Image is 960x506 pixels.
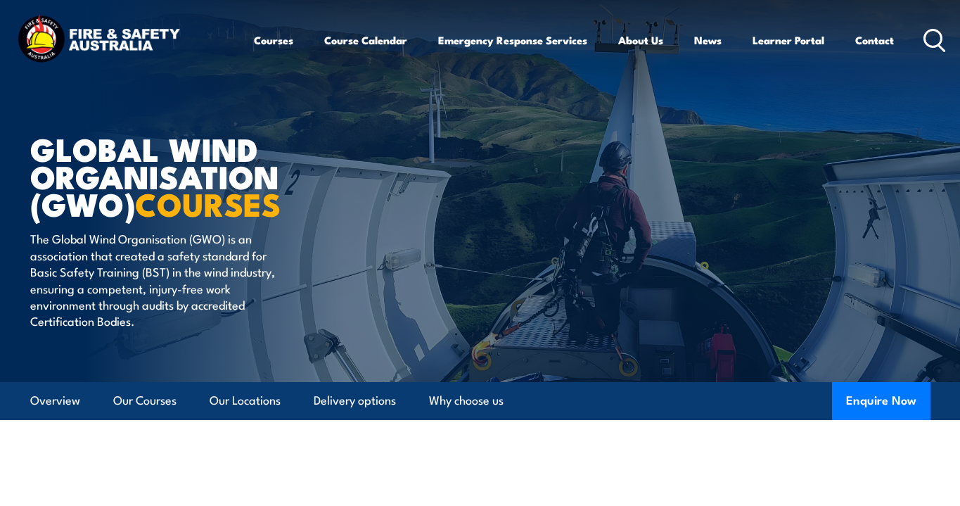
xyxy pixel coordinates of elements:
a: News [694,23,722,57]
a: Courses [254,23,293,57]
h1: Global Wind Organisation (GWO) [30,134,378,217]
a: Our Locations [210,382,281,419]
strong: COURSES [135,179,281,227]
a: Emergency Response Services [438,23,587,57]
a: Course Calendar [324,23,407,57]
a: Contact [855,23,894,57]
a: Our Courses [113,382,177,419]
a: Delivery options [314,382,396,419]
a: About Us [618,23,663,57]
a: Overview [30,382,80,419]
button: Enquire Now [832,382,930,420]
a: Why choose us [429,382,504,419]
a: Learner Portal [753,23,824,57]
p: The Global Wind Organisation (GWO) is an association that created a safety standard for Basic Saf... [30,230,287,329]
